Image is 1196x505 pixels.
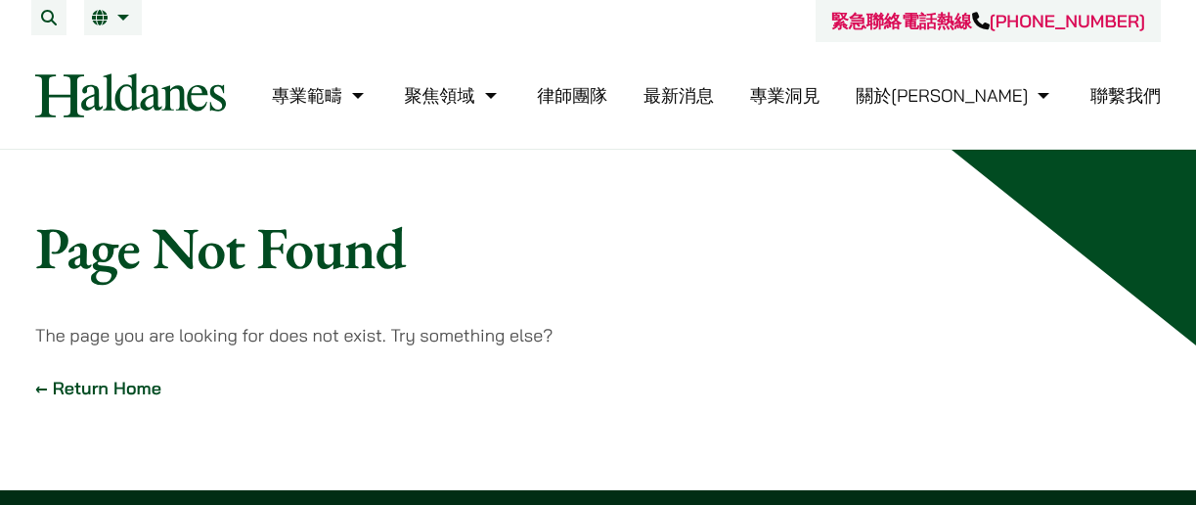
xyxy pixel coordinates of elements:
a: 最新消息 [643,84,714,107]
a: 律師團隊 [537,84,607,107]
h1: Page Not Found [35,212,1161,283]
a: 聚焦領域 [405,84,502,107]
a: 聯繫我們 [1090,84,1161,107]
a: 專業洞見 [750,84,820,107]
a: 繁 [92,10,134,25]
a: ← Return Home [35,377,161,399]
a: 關於何敦 [856,84,1054,107]
a: 緊急聯絡電話熱線[PHONE_NUMBER] [831,10,1145,32]
a: 專業範疇 [272,84,369,107]
p: The page you are looking for does not exist. Try something else? [35,322,1161,348]
img: Logo of Haldanes [35,73,226,117]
